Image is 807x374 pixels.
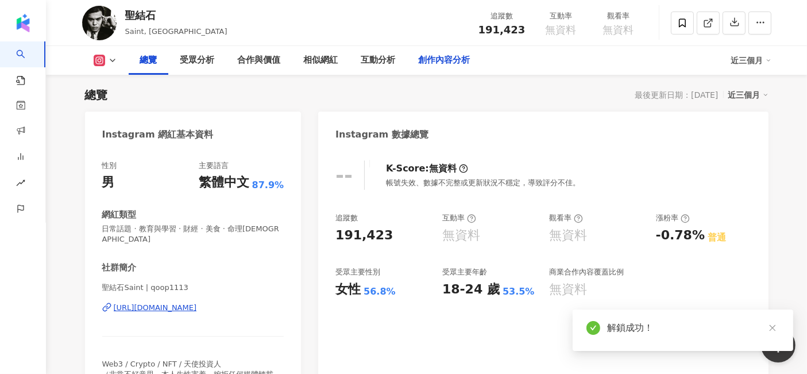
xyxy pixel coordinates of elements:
img: KOL Avatar [82,6,117,40]
div: 近三個月 [728,87,769,102]
div: 相似網紅 [304,54,338,67]
div: 最後更新日期：[DATE] [635,90,718,100]
div: 帳號失效、數據不完整或更新狀況不穩定，導致評分不佳。 [386,178,580,188]
div: Instagram 網紅基本資料 [102,128,214,141]
div: 普通 [708,231,726,244]
a: [URL][DOMAIN_NAME] [102,303,284,313]
div: 解鎖成功！ [607,321,779,335]
span: 日常話題 · 教育與學習 · 財經 · 美食 · 命理[DEMOGRAPHIC_DATA] [102,224,284,245]
div: K-Score : [386,162,468,175]
div: 主要語言 [199,161,229,171]
div: 無資料 [442,227,480,245]
span: 無資料 [546,24,577,36]
span: 聖結石Saint | qoop1113 [102,283,284,293]
span: close [769,324,777,332]
div: 觀看率 [549,213,583,223]
div: 受眾主要性別 [335,267,380,277]
div: 受眾主要年齡 [442,267,487,277]
div: 53.5% [503,285,535,298]
div: 互動率 [442,213,476,223]
span: Saint, [GEOGRAPHIC_DATA] [125,27,227,36]
div: 56.8% [364,285,396,298]
span: 無資料 [603,24,634,36]
div: 女性 [335,281,361,299]
span: 191,423 [478,24,526,36]
div: 性別 [102,161,117,171]
div: 繁體中文 [199,174,249,192]
div: Instagram 數據總覽 [335,128,428,141]
span: rise [16,171,25,197]
div: 社群簡介 [102,262,137,274]
div: 互動分析 [361,54,396,67]
div: 男 [102,174,115,192]
div: 191,423 [335,227,393,245]
div: 18-24 歲 [442,281,500,299]
div: -0.78% [656,227,705,245]
div: 追蹤數 [335,213,358,223]
div: 總覽 [140,54,157,67]
div: 互動率 [539,10,583,22]
div: [URL][DOMAIN_NAME] [114,303,197,313]
div: 創作內容分析 [419,54,470,67]
div: 追蹤數 [478,10,526,22]
div: 網紅類型 [102,209,137,221]
div: 無資料 [549,281,587,299]
span: 87.9% [252,179,284,192]
div: 近三個月 [731,51,771,70]
div: 無資料 [429,162,457,175]
a: search [16,41,39,86]
div: 總覽 [85,87,108,103]
div: 無資料 [549,227,587,245]
div: 商業合作內容覆蓋比例 [549,267,624,277]
div: 聖結石 [125,8,227,22]
div: 漲粉率 [656,213,690,223]
div: 合作與價值 [238,54,281,67]
div: 受眾分析 [180,54,215,67]
div: 觀看率 [597,10,640,22]
span: check-circle [586,321,600,335]
div: -- [335,163,353,187]
img: logo icon [14,14,32,32]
